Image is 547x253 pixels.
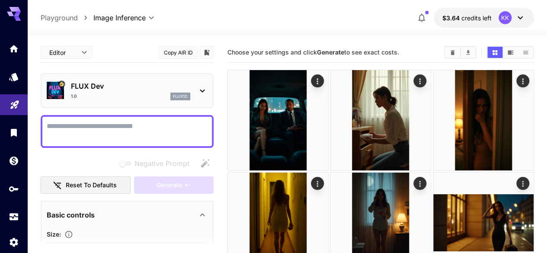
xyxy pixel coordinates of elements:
[9,237,19,247] div: Settings
[414,177,427,190] div: Actions
[9,43,19,54] div: Home
[311,177,324,190] div: Actions
[49,48,76,57] span: Editor
[461,14,492,22] span: credits left
[9,155,19,166] div: Wallet
[203,47,211,58] button: Add to library
[442,13,492,22] div: $3.64237
[9,71,19,82] div: Models
[330,70,431,170] img: 9k=
[516,177,529,190] div: Actions
[317,48,344,56] b: Generate
[71,93,77,99] p: 1.0
[61,230,77,239] button: Adjust the dimensions of the generated image by specifying its width and height in pixels, or sel...
[117,158,196,169] span: Negative prompts are not compatible with the selected model.
[445,47,460,58] button: Clear Images
[516,74,529,87] div: Actions
[47,205,208,225] div: Basic controls
[227,48,399,56] span: Choose your settings and click to see exact costs.
[414,74,427,87] div: Actions
[499,11,512,24] div: KK
[159,46,198,59] button: Copy AIR ID
[41,176,131,194] button: Reset to defaults
[71,81,190,91] p: FLUX Dev
[486,46,534,59] div: Show images in grid viewShow images in video viewShow images in list view
[311,74,324,87] div: Actions
[134,158,189,169] span: Negative Prompt
[442,14,461,22] span: $3.64
[9,211,19,222] div: Usage
[503,47,518,58] button: Show images in video view
[487,47,502,58] button: Show images in grid view
[58,81,65,88] button: Certified Model – Vetted for best performance and includes a commercial license.
[518,47,533,58] button: Show images in list view
[10,96,20,107] div: Playground
[434,8,534,28] button: $3.64237KK
[47,231,61,238] span: Size :
[41,13,93,23] nav: breadcrumb
[173,93,188,99] p: flux1d
[47,77,208,104] div: Certified Model – Vetted for best performance and includes a commercial license.FLUX Dev1.0flux1d
[433,70,534,170] img: 2Q==
[41,13,78,23] a: Playground
[228,70,328,170] img: 9k=
[9,127,19,138] div: Library
[9,183,19,194] div: API Keys
[93,13,146,23] span: Image Inference
[444,46,477,59] div: Clear ImagesDownload All
[461,47,476,58] button: Download All
[47,210,95,220] p: Basic controls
